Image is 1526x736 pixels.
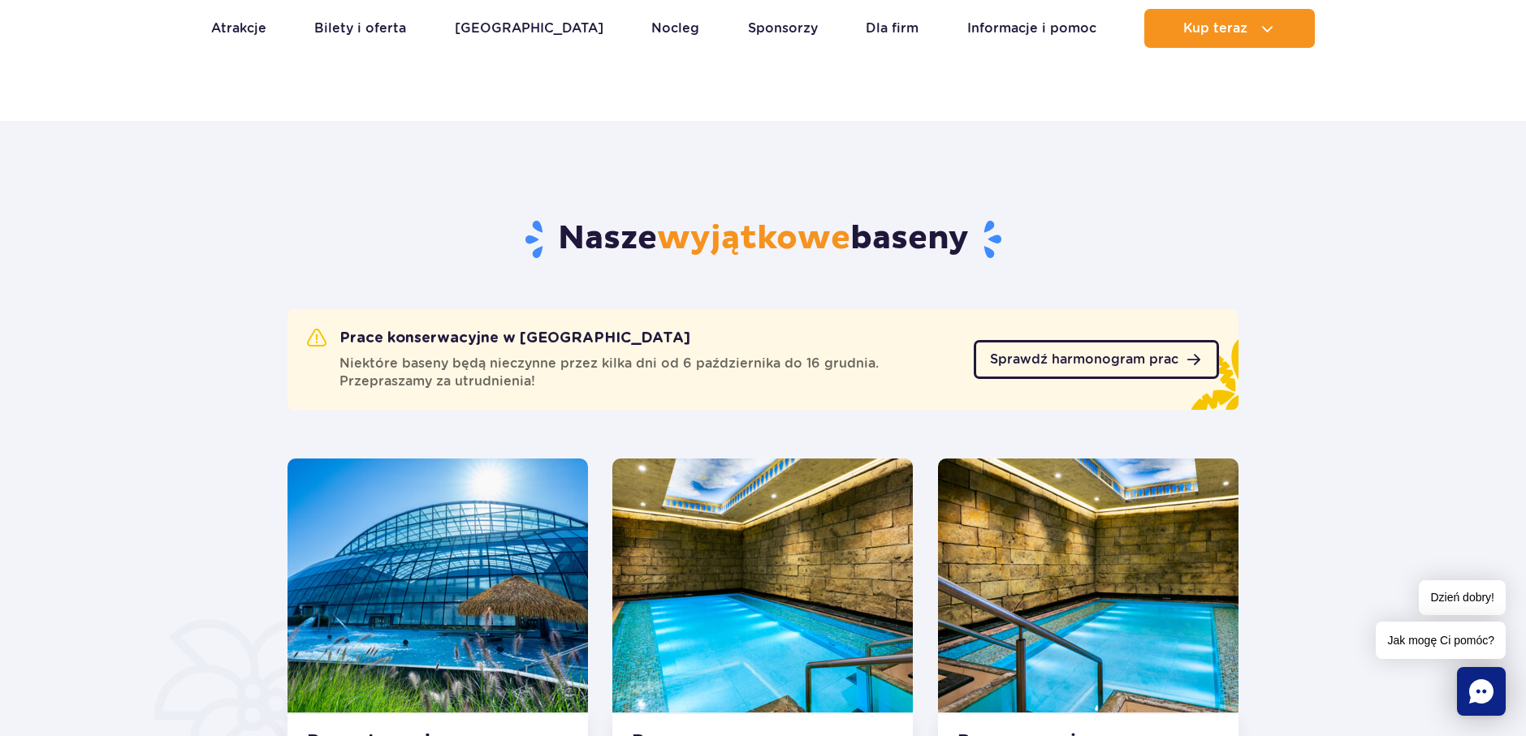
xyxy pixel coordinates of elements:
a: [GEOGRAPHIC_DATA] [455,9,603,48]
a: Sprawdź harmonogram prac [974,340,1219,379]
h2: Prace konserwacyjne w [GEOGRAPHIC_DATA] [307,329,690,348]
img: Thermal pool [287,458,588,712]
span: Sprawdź harmonogram prac [990,353,1178,366]
img: Magnesium Pool [612,458,913,712]
a: Dla firm [866,9,919,48]
a: Bilety i oferta [314,9,406,48]
a: Informacje i pomoc [967,9,1096,48]
span: Dzień dobry! [1419,580,1506,615]
img: Calcium Pool [938,458,1239,712]
a: Nocleg [651,9,699,48]
div: Chat [1457,667,1506,716]
button: Kup teraz [1144,9,1315,48]
span: Niektóre baseny będą nieczynne przez kilka dni od 6 października do 16 grudnia. Przepraszamy za u... [339,355,879,390]
span: wyjątkowe [657,218,850,259]
h2: Nasze baseny [287,218,1239,260]
span: Jak mogę Ci pomóc? [1376,622,1506,659]
a: Atrakcje [211,9,266,48]
a: Sponsorzy [748,9,818,48]
span: Kup teraz [1183,21,1247,36]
